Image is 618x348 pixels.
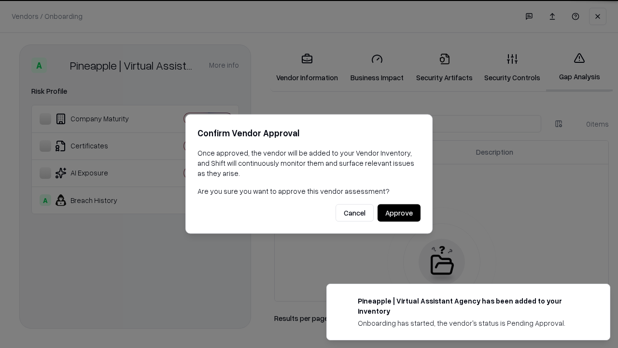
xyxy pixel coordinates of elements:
img: trypineapple.com [338,296,350,307]
p: Once approved, the vendor will be added to your Vendor Inventory, and Shift will continuously mon... [197,148,421,178]
div: Pineapple | Virtual Assistant Agency has been added to your inventory [358,296,587,316]
button: Cancel [336,204,374,222]
button: Approve [378,204,421,222]
div: Onboarding has started, the vendor's status is Pending Approval. [358,318,587,328]
h2: Confirm Vendor Approval [197,126,421,140]
p: Are you sure you want to approve this vendor assessment? [197,186,421,196]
